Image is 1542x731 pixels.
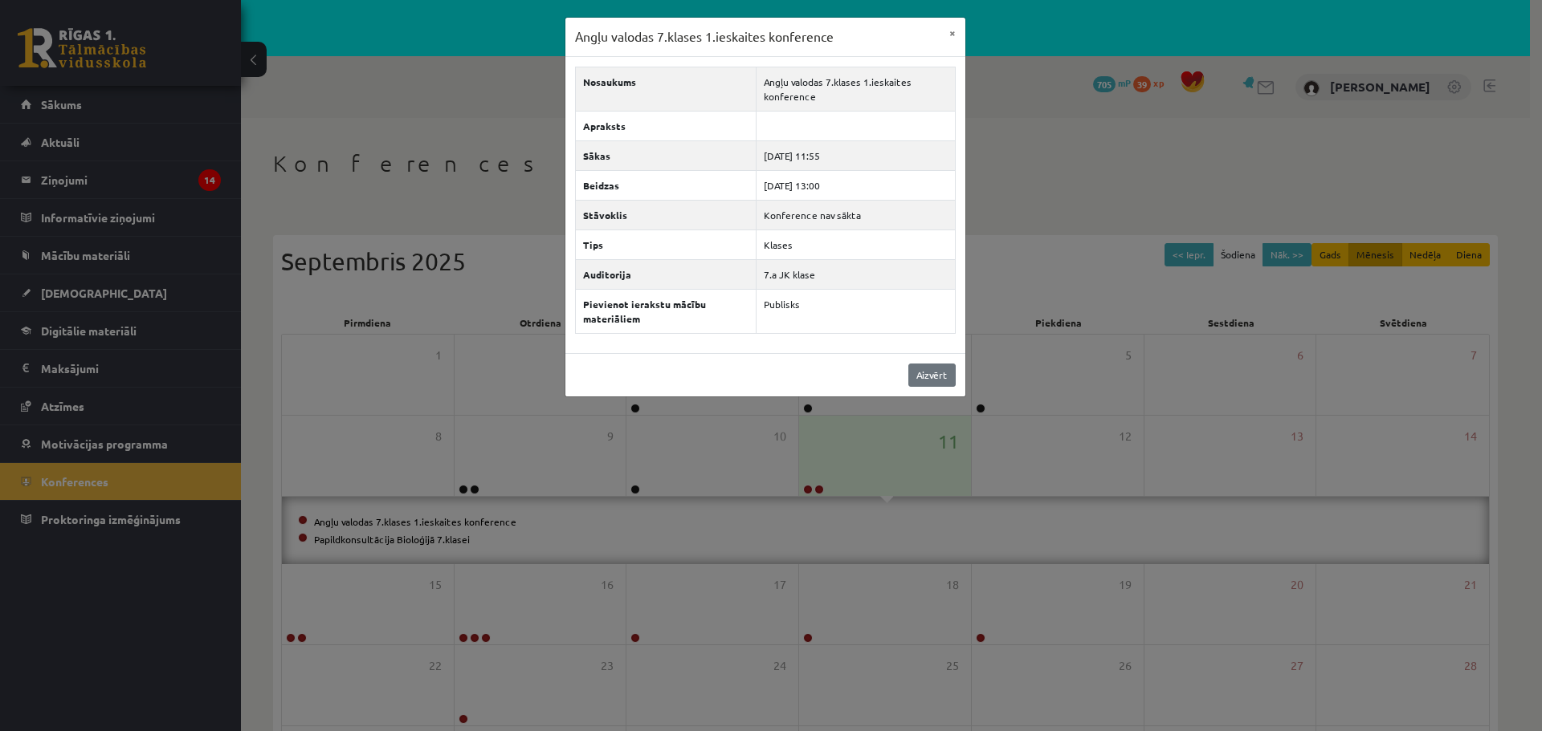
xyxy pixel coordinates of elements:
td: Konference nav sākta [757,200,955,229]
th: Tips [575,229,757,259]
a: Aizvērt [908,363,956,387]
td: Angļu valodas 7.klases 1.ieskaites konference [757,67,955,111]
th: Apraksts [575,111,757,140]
th: Sākas [575,140,757,170]
td: 7.a JK klase [757,259,955,289]
td: [DATE] 13:00 [757,170,955,200]
button: × [940,18,965,48]
td: [DATE] 11:55 [757,140,955,170]
th: Stāvoklis [575,200,757,229]
th: Beidzas [575,170,757,200]
th: Nosaukums [575,67,757,111]
td: Klases [757,229,955,259]
th: Auditorija [575,259,757,289]
td: Publisks [757,289,955,333]
th: Pievienot ierakstu mācību materiāliem [575,289,757,333]
h3: Angļu valodas 7.klases 1.ieskaites konference [575,27,834,47]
